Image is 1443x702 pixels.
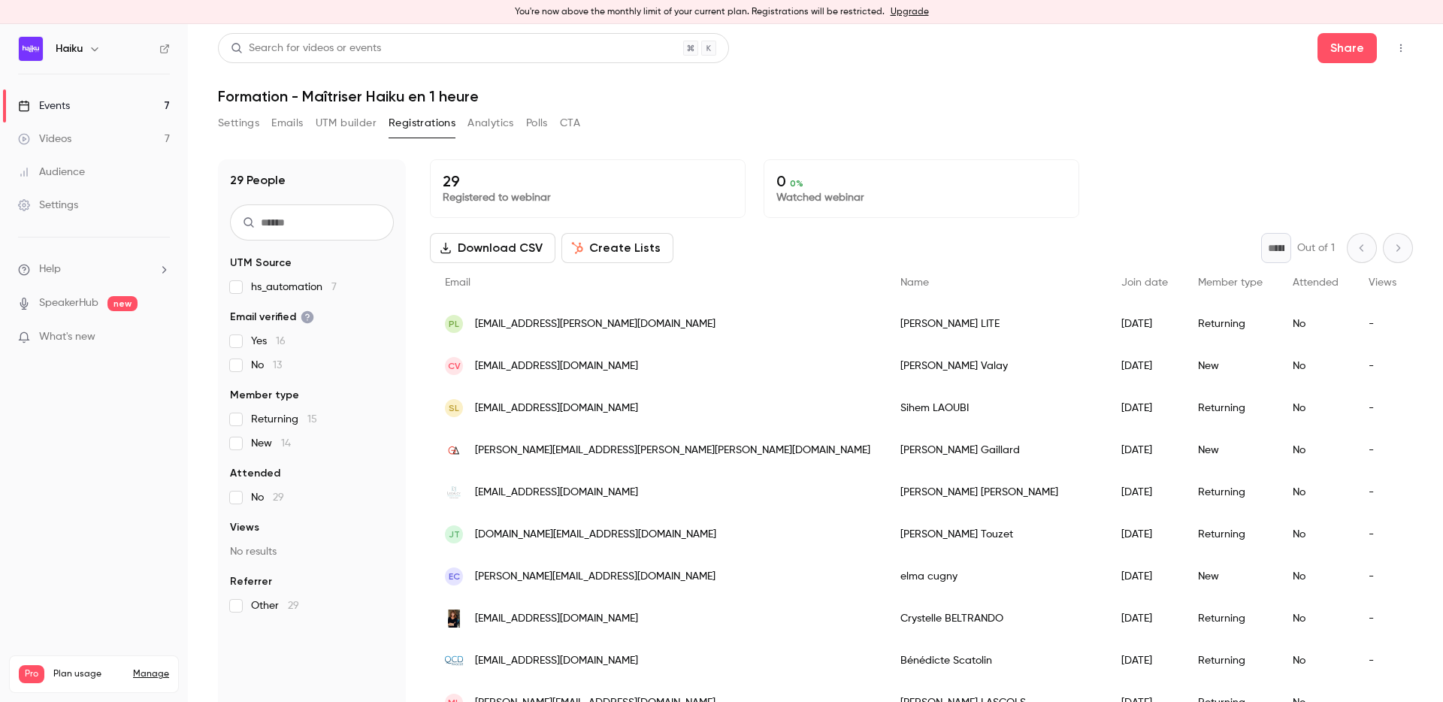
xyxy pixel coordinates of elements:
button: CTA [560,111,580,135]
div: [DATE] [1106,555,1183,598]
div: [DATE] [1106,303,1183,345]
div: - [1354,471,1411,513]
div: No [1278,555,1354,598]
span: PL [449,317,459,331]
div: [DATE] [1106,429,1183,471]
img: qcd-avocat.com [445,652,463,670]
button: Create Lists [561,233,673,263]
span: [EMAIL_ADDRESS][DOMAIN_NAME] [475,653,638,669]
div: [PERSON_NAME] Valay [885,345,1106,387]
div: - [1354,513,1411,555]
h1: Formation - Maîtriser Haiku en 1 heure [218,87,1413,105]
div: Returning [1183,303,1278,345]
div: [DATE] [1106,387,1183,429]
p: Registered to webinar [443,190,733,205]
p: No results [230,544,394,559]
span: 0 % [790,178,803,189]
span: Member type [1198,277,1263,288]
span: 29 [288,601,299,611]
div: Returning [1183,387,1278,429]
span: new [107,296,138,311]
span: Help [39,262,61,277]
div: - [1354,345,1411,387]
span: Other [251,598,299,613]
div: New [1183,555,1278,598]
img: gaillard-avocats.com [445,445,463,455]
img: legalcy.fr [445,483,463,501]
div: No [1278,345,1354,387]
span: Name [900,277,929,288]
span: Join date [1121,277,1168,288]
h1: 29 People [230,171,286,189]
div: Returning [1183,513,1278,555]
span: [EMAIL_ADDRESS][PERSON_NAME][DOMAIN_NAME] [475,316,715,332]
div: Returning [1183,598,1278,640]
span: No [251,358,282,373]
div: Returning [1183,471,1278,513]
div: [PERSON_NAME] [PERSON_NAME] [885,471,1106,513]
span: Referrer [230,574,272,589]
span: Views [1369,277,1396,288]
div: - [1354,387,1411,429]
button: Analytics [467,111,514,135]
span: Yes [251,334,286,349]
span: Views [230,520,259,535]
div: - [1354,303,1411,345]
div: [PERSON_NAME] Touzet [885,513,1106,555]
span: Attended [1293,277,1339,288]
li: help-dropdown-opener [18,262,170,277]
span: [EMAIL_ADDRESS][DOMAIN_NAME] [475,611,638,627]
div: - [1354,598,1411,640]
span: Email [445,277,470,288]
div: Sihem LAOUBI [885,387,1106,429]
h6: Haiku [56,41,83,56]
div: [PERSON_NAME] Gaillard [885,429,1106,471]
div: [DATE] [1106,513,1183,555]
span: No [251,490,284,505]
section: facet-groups [230,256,394,613]
span: 15 [307,414,317,425]
div: [DATE] [1106,471,1183,513]
span: Member type [230,388,299,403]
div: Videos [18,132,71,147]
span: Returning [251,412,317,427]
a: SpeakerHub [39,295,98,311]
button: Polls [526,111,548,135]
div: - [1354,640,1411,682]
a: Manage [133,668,169,680]
img: beltrando-avocat.fr [445,610,463,628]
div: No [1278,598,1354,640]
span: Plan usage [53,668,124,680]
div: No [1278,303,1354,345]
span: cV [448,359,461,373]
div: No [1278,387,1354,429]
div: [DATE] [1106,345,1183,387]
span: ec [449,570,460,583]
span: What's new [39,329,95,345]
span: 29 [273,492,284,503]
div: Returning [1183,640,1278,682]
span: Attended [230,466,280,481]
span: Email verified [230,310,314,325]
span: hs_automation [251,280,337,295]
div: No [1278,640,1354,682]
button: Registrations [389,111,455,135]
div: Audience [18,165,85,180]
div: New [1183,345,1278,387]
div: [PERSON_NAME] LITE [885,303,1106,345]
div: Bénédicte Scatolin [885,640,1106,682]
div: Search for videos or events [231,41,381,56]
div: No [1278,513,1354,555]
span: 7 [331,282,337,292]
div: Events [18,98,70,113]
img: Haiku [19,37,43,61]
button: Emails [271,111,303,135]
div: Crystelle BELTRANDO [885,598,1106,640]
p: 29 [443,172,733,190]
span: Pro [19,665,44,683]
div: - [1354,555,1411,598]
p: Watched webinar [776,190,1066,205]
div: New [1183,429,1278,471]
div: [DATE] [1106,598,1183,640]
span: [EMAIL_ADDRESS][DOMAIN_NAME] [475,359,638,374]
